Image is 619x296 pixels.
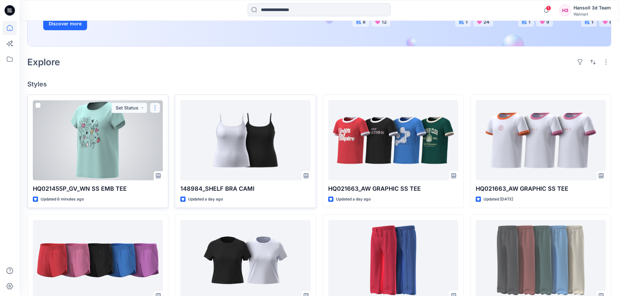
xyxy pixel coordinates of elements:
[484,196,513,203] p: Updated [DATE]
[43,17,87,30] button: Discover more
[574,12,611,17] div: Walmart
[180,100,310,180] a: 148984_SHELF BRA CAMI
[27,57,60,67] h2: Explore
[27,80,611,88] h4: Styles
[328,100,458,180] a: HQ021663_AW GRAPHIC SS TEE
[476,100,606,180] a: HQ021663_AW GRAPHIC SS TEE
[33,100,163,180] a: HQ021455P_GV_WN SS EMB TEE
[33,184,163,193] p: HQ021455P_GV_WN SS EMB TEE
[574,4,611,12] div: Hansoll 3d Team
[188,196,223,203] p: Updated a day ago
[546,6,551,11] span: 1
[41,196,84,203] p: Updated 6 minutes ago
[559,5,571,16] div: H3
[180,184,310,193] p: 148984_SHELF BRA CAMI
[476,184,606,193] p: HQ021663_AW GRAPHIC SS TEE
[43,17,189,30] a: Discover more
[336,196,371,203] p: Updated a day ago
[328,184,458,193] p: HQ021663_AW GRAPHIC SS TEE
